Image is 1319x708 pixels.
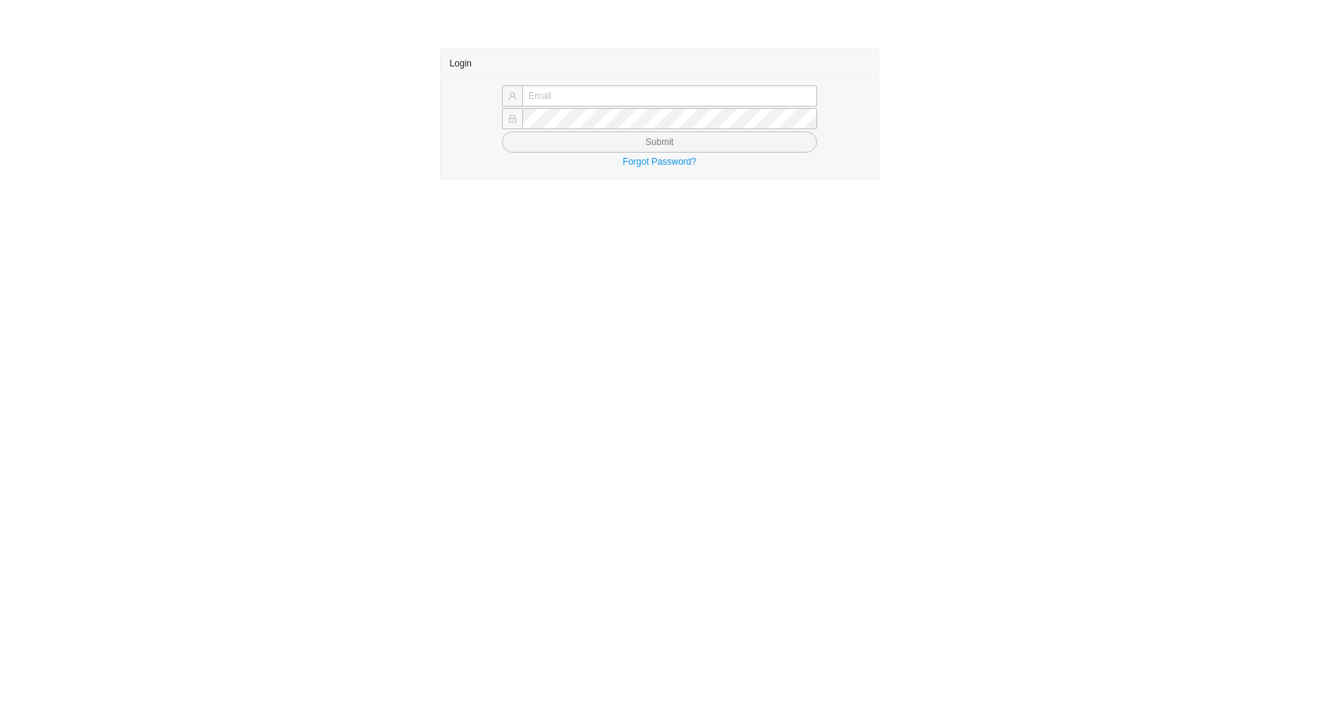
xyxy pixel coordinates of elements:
[623,156,696,167] a: Forgot Password?
[522,85,817,107] input: Email
[508,114,517,123] span: lock
[502,131,817,153] button: Submit
[450,49,870,77] div: Login
[508,91,517,100] span: user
